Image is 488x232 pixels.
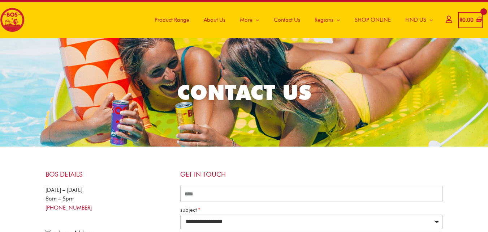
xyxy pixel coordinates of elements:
[204,9,225,31] span: About Us
[240,9,252,31] span: More
[197,2,233,38] a: About Us
[155,9,189,31] span: Product Range
[180,206,200,215] label: subject
[458,12,483,28] a: View Shopping Cart, empty
[355,9,391,31] span: SHOP ONLINE
[233,2,267,38] a: More
[46,195,74,202] span: 8am – 5pm
[142,2,440,38] nav: Site Navigation
[459,17,474,23] bdi: 0.00
[46,204,92,211] a: [PHONE_NUMBER]
[274,9,300,31] span: Contact Us
[267,2,307,38] a: Contact Us
[180,170,443,178] h4: Get in touch
[147,2,197,38] a: Product Range
[347,2,398,38] a: SHOP ONLINE
[405,9,426,31] span: FIND US
[46,170,173,178] h4: BOS Details
[46,187,82,193] span: [DATE] – [DATE]
[459,17,462,23] span: R
[42,79,446,106] h2: CONTACT US
[315,9,333,31] span: Regions
[307,2,347,38] a: Regions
